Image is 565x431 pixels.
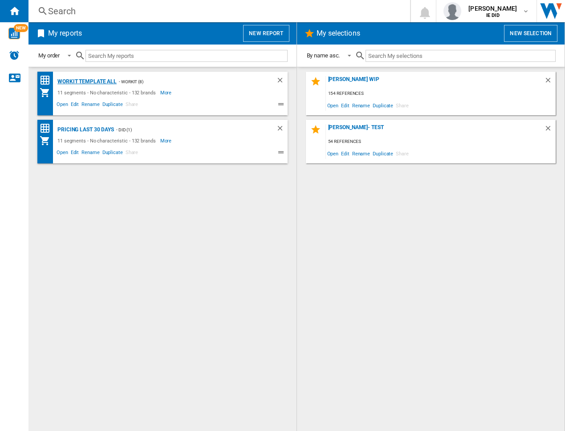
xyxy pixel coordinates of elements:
span: Duplicate [371,147,394,159]
div: By name asc. [307,52,340,59]
span: Rename [351,147,371,159]
div: Workit Template All [55,76,117,87]
div: My Assortment [40,87,55,98]
div: - DID (1) [114,124,258,135]
span: Share [394,99,410,111]
span: Open [326,99,340,111]
button: New report [243,25,289,42]
div: [PERSON_NAME] WIP [326,76,545,88]
span: Duplicate [101,100,124,111]
div: [PERSON_NAME]- Test [326,124,545,136]
div: 54 references [326,136,556,147]
span: Share [124,100,140,111]
span: Open [55,100,69,111]
img: profile.jpg [443,2,461,20]
div: Delete [276,124,288,135]
span: Edit [69,100,81,111]
img: wise-card.svg [8,28,20,39]
span: Duplicate [101,148,124,159]
span: Duplicate [371,99,394,111]
span: Edit [340,99,351,111]
input: Search My reports [85,50,287,62]
div: 11 segments - No characteristic - 132 brands [55,87,160,98]
input: Search My selections [366,50,556,62]
div: Delete [544,76,556,88]
div: - Workit (8) [117,76,258,87]
img: alerts-logo.svg [9,50,20,61]
div: My order [38,52,60,59]
span: Share [394,147,410,159]
div: Search [48,5,387,17]
div: Delete [276,76,288,87]
div: Delete [544,124,556,136]
h2: My selections [315,25,362,42]
div: Price Matrix [40,123,55,134]
span: Rename [351,99,371,111]
div: 11 segments - No characteristic - 132 brands [55,135,160,146]
span: Share [124,148,140,159]
div: My Assortment [40,135,55,146]
span: More [160,87,173,98]
span: More [160,135,173,146]
h2: My reports [46,25,84,42]
span: Rename [80,100,101,111]
span: Open [326,147,340,159]
div: 154 references [326,88,556,99]
span: Edit [340,147,351,159]
b: IE DID [486,12,500,18]
div: Pricing Last 30 days [55,124,114,135]
span: Open [55,148,69,159]
span: Rename [80,148,101,159]
span: [PERSON_NAME] [468,4,517,13]
div: Price Matrix [40,75,55,86]
span: Edit [69,148,81,159]
button: New selection [504,25,557,42]
span: NEW [14,24,28,32]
